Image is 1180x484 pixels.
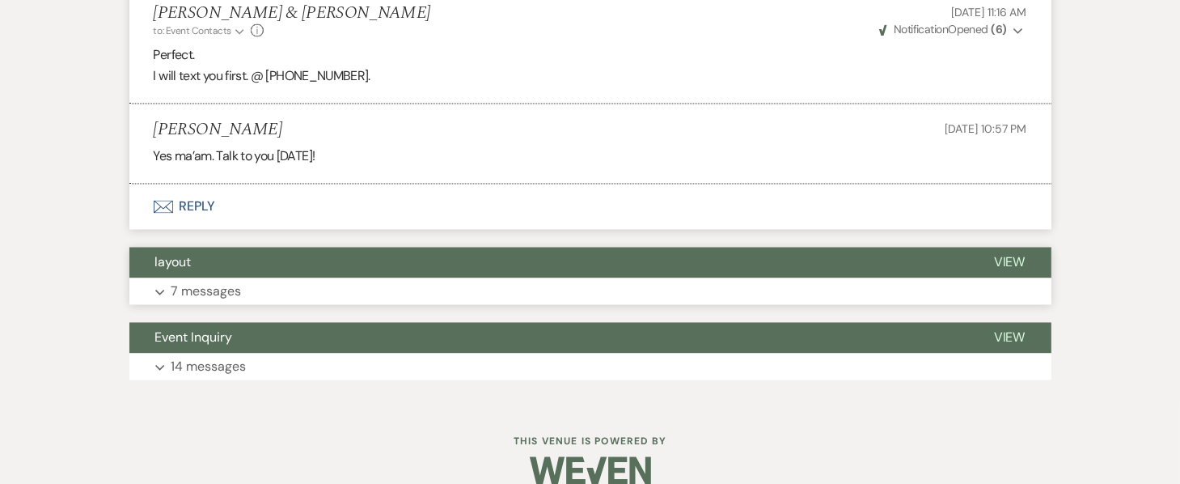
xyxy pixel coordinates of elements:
[129,184,1051,229] button: Reply
[129,278,1051,305] button: 7 messages
[154,66,1027,87] p: I will text you first. @ [PHONE_NUMBER].
[129,353,1051,380] button: 14 messages
[894,22,948,36] span: Notification
[879,22,1007,36] span: Opened
[154,24,231,37] span: to: Event Contacts
[155,329,233,346] span: Event Inquiry
[945,121,1027,136] span: [DATE] 10:57 PM
[129,322,968,353] button: Event Inquiry
[154,146,1027,167] p: Yes ma’am. Talk to you [DATE]!
[154,3,431,23] h5: [PERSON_NAME] & [PERSON_NAME]
[968,247,1051,278] button: View
[171,281,242,302] p: 7 messages
[877,21,1027,38] button: NotificationOpened (6)
[155,253,192,270] span: layout
[129,247,968,278] button: layout
[994,253,1026,270] span: View
[952,5,1027,19] span: [DATE] 11:16 AM
[994,329,1026,346] span: View
[968,322,1051,353] button: View
[154,45,1027,66] p: Perfect.
[991,22,1006,36] strong: ( 6 )
[171,356,247,377] p: 14 messages
[154,120,282,140] h5: [PERSON_NAME]
[154,23,247,38] button: to: Event Contacts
